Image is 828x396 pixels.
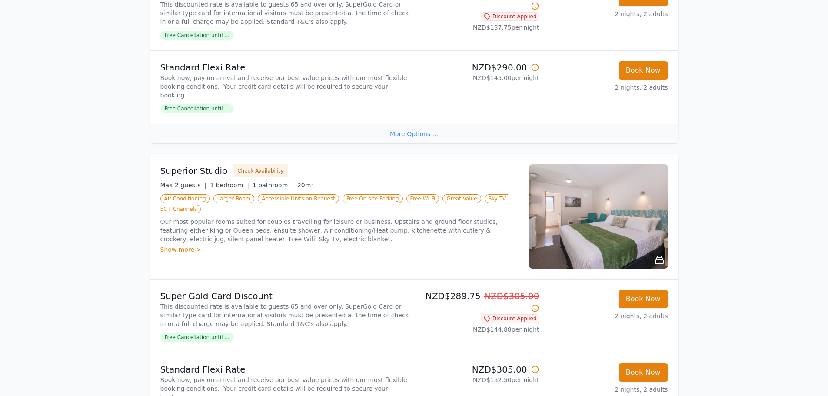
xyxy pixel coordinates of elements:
p: 2 nights, 2 adults [546,312,668,320]
div: Show more > [160,245,519,254]
p: NZD$152.50 per night [418,376,539,384]
h3: Superior Studio [160,165,228,177]
span: Max 2 guests | [160,182,207,189]
p: Standard Flexi Rate [160,61,411,73]
span: Larger Room [213,194,255,203]
span: Free Cancellation until ... [160,31,234,40]
p: Standard Flexi Rate [160,363,411,376]
p: NZD$145.00 per night [418,73,539,82]
p: NZD$137.75 per night [418,23,539,32]
p: 2 nights, 2 adults [546,385,668,394]
button: Book Now [619,290,668,308]
span: 1 bedroom | [210,182,249,189]
button: Book Now [619,363,668,382]
span: Discount Applied [481,314,539,323]
p: Book now, pay on arrival and receive our best value prices with our most flexible booking conditi... [160,73,411,100]
p: 2 nights, 2 adults [546,83,668,92]
p: Our most popular rooms suited for couples travelling for leisure or business. Upstairs and ground... [160,217,519,243]
span: NZD$305.00 [484,291,539,301]
span: Free Cancellation until ... [160,333,234,342]
span: Great Value [442,194,481,203]
button: Check Availability [233,164,288,177]
span: Free Wi-Fi [406,194,439,203]
button: Book Now [619,61,668,80]
p: NZD$144.88 per night [418,325,539,334]
span: Free Cancellation until ... [160,104,234,113]
p: This discounted rate is available to guests 65 and over only. SuperGold Card or similar type card... [160,302,411,328]
p: 2 nights, 2 adults [546,10,668,18]
span: Air Conditioning [160,194,210,203]
span: Free On-site Parking [343,194,403,203]
span: 20m² [297,182,313,189]
span: Discount Applied [481,12,539,21]
span: 1 bathroom | [253,182,294,189]
p: NZD$289.75 [418,290,539,314]
div: More Options ... [150,124,678,143]
p: Super Gold Card Discount [160,290,411,302]
p: NZD$305.00 [418,363,539,376]
p: NZD$290.00 [418,61,539,73]
span: Accessible Units on Request [258,194,339,203]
